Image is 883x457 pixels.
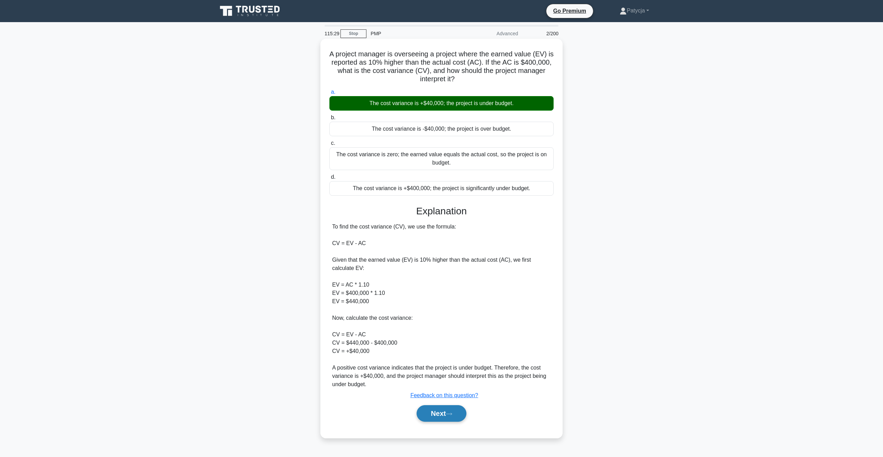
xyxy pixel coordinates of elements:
div: Advanced [462,27,522,40]
a: Stop [340,29,366,38]
h3: Explanation [334,205,549,217]
span: a. [331,89,335,95]
a: Go Premium [549,7,590,15]
div: The cost variance is -$40,000; the project is over budget. [329,122,554,136]
a: Feedback on this question? [410,392,478,398]
div: 2/200 [522,27,563,40]
div: The cost variance is +$40,000; the project is under budget. [329,96,554,111]
span: b. [331,114,335,120]
h5: A project manager is overseeing a project where the earned value (EV) is reported as 10% higher t... [329,50,554,84]
div: The cost variance is zero; the earned value equals the actual cost, so the project is on budget. [329,147,554,170]
span: d. [331,174,335,180]
button: Next [417,405,466,422]
a: Patycja [603,4,666,18]
div: To find the cost variance (CV), we use the formula: CV = EV - AC Given that the earned value (EV)... [332,223,551,389]
span: c. [331,140,335,146]
div: 115:29 [320,27,340,40]
div: The cost variance is +$400,000; the project is significantly under budget. [329,181,554,196]
div: PMP [366,27,462,40]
